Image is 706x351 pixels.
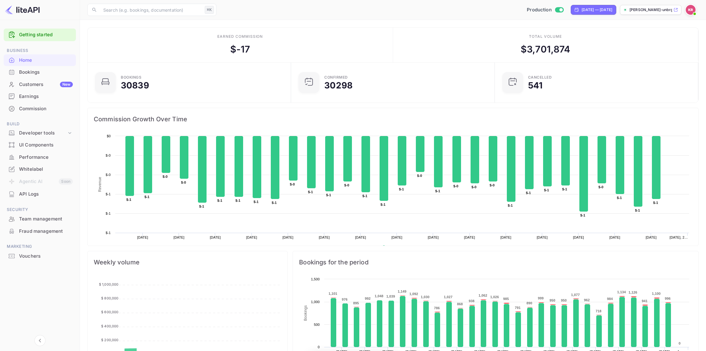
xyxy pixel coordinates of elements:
text: 786 [434,306,440,310]
p: [PERSON_NAME]-unbrg.[PERSON_NAME]... [629,7,672,13]
span: Bookings for the period [299,257,692,267]
div: $ -17 [230,42,250,56]
div: CustomersNew [4,79,76,91]
text: $-0 [106,154,111,157]
img: Kobus Roux [686,5,696,15]
span: Marketing [4,243,76,250]
text: [DATE] [174,236,185,239]
text: $-1 [526,191,531,195]
div: Fraud management [4,225,76,237]
text: $-1 [435,189,440,193]
text: 950 [550,298,555,302]
text: [DATE] [609,236,620,239]
div: Developer tools [4,128,76,138]
span: Business [4,47,76,54]
a: Fraud management [4,225,76,237]
div: Fraud management [19,228,73,235]
a: Getting started [19,31,73,38]
text: [DATE] [210,236,221,239]
a: Bookings [4,66,76,78]
div: 30298 [324,81,353,90]
text: $-0 [453,184,458,188]
text: 1,500 [311,277,320,281]
text: $-1 [217,199,222,202]
text: $-0 [181,181,186,184]
div: Vouchers [19,253,73,260]
text: [DATE] [500,236,511,239]
text: 1,101 [329,292,337,295]
div: Team management [4,213,76,225]
text: 1,000 [311,300,320,304]
div: Whitelabel [4,163,76,175]
text: 1,062 [479,294,487,297]
text: $-0 [417,174,422,177]
div: $ 3,701,874 [521,42,570,56]
text: 1,077 [571,293,580,297]
a: Home [4,54,76,66]
text: $-0 [490,183,495,187]
tspan: $ 400,000 [101,324,118,328]
div: Customers [19,81,73,88]
div: Bookings [19,69,73,76]
text: $-1 [508,204,513,207]
div: Commission [19,105,73,112]
div: Earned commission [217,34,263,39]
text: $-1 [144,195,149,199]
div: Bookings [121,76,141,79]
text: $-1 [235,199,240,202]
text: $-1 [635,209,640,212]
span: Weekly volume [94,257,281,267]
div: Earnings [19,93,73,100]
text: 0 [679,341,680,345]
div: Switch to Sandbox mode [524,6,566,14]
tspan: $ 1,000,000 [99,282,119,287]
text: [DATE] [573,236,584,239]
text: 890 [527,301,532,305]
text: 1,092 [409,292,418,296]
text: $-1 [544,188,549,192]
div: Confirmed [324,76,348,79]
div: Whitelabel [19,166,73,173]
text: [DATE] [646,236,657,239]
div: Vouchers [4,250,76,262]
text: Bookings [303,305,308,321]
text: 996 [665,297,671,300]
text: 718 [596,309,601,313]
text: 1,126 [629,291,637,294]
text: [DATE] [355,236,366,239]
text: $-1 [308,190,313,194]
button: Collapse navigation [34,335,45,346]
text: [DATE] [282,236,294,239]
text: 868 [457,302,463,306]
span: Build [4,121,76,127]
div: [DATE] — [DATE] [582,7,612,13]
text: [DATE] [137,236,148,239]
text: 500 [314,323,320,326]
div: ⌘K [205,6,214,14]
img: LiteAPI logo [5,5,40,15]
div: Team management [19,216,73,223]
text: [DATE] [319,236,330,239]
div: Total volume [529,34,562,39]
a: UI Components [4,139,76,150]
div: Performance [19,154,73,161]
text: 984 [607,297,613,301]
div: Click to change the date range period [571,5,616,15]
text: $-1 [562,187,567,191]
span: Security [4,206,76,213]
text: Revenue [388,245,404,250]
text: [DATE], 2… [669,236,688,239]
text: $-1 [580,213,585,217]
text: $-1 [272,201,277,205]
text: Revenue [98,177,102,192]
text: 992 [365,297,371,300]
tspan: $ 800,000 [101,296,118,300]
div: Home [19,57,73,64]
a: CustomersNew [4,79,76,90]
text: 1,149 [398,290,406,293]
text: 941 [642,299,648,303]
text: $-1 [381,203,385,206]
a: API Logs [4,188,76,200]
